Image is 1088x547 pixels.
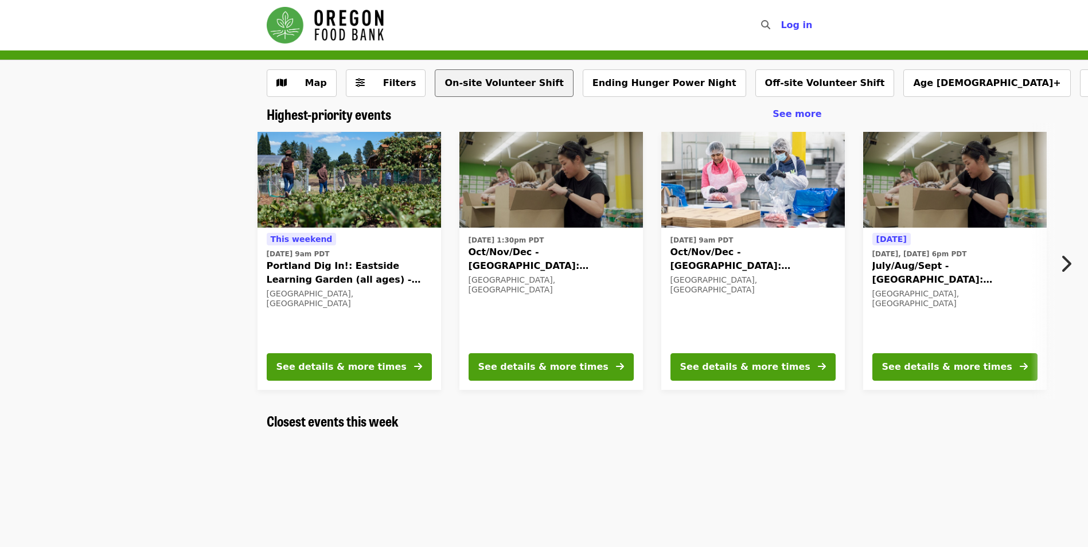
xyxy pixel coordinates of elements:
[670,235,734,245] time: [DATE] 9am PDT
[258,132,441,228] img: Portland Dig In!: Eastside Learning Garden (all ages) - Aug/Sept/Oct organized by Oregon Food Bank
[271,235,333,244] span: This weekend
[863,132,1047,390] a: See details for "July/Aug/Sept - Portland: Repack/Sort (age 8+)"
[1020,361,1028,372] i: arrow-right icon
[781,19,812,30] span: Log in
[469,235,544,245] time: [DATE] 1:30pm PDT
[267,249,330,259] time: [DATE] 9am PDT
[276,77,287,88] i: map icon
[346,69,426,97] button: Filters (0 selected)
[583,69,746,97] button: Ending Hunger Power Night
[863,132,1047,228] img: July/Aug/Sept - Portland: Repack/Sort (age 8+) organized by Oregon Food Bank
[661,132,845,228] img: Oct/Nov/Dec - Beaverton: Repack/Sort (age 10+) organized by Oregon Food Bank
[670,353,836,381] button: See details & more times
[276,360,407,374] div: See details & more times
[267,289,432,308] div: [GEOGRAPHIC_DATA], [GEOGRAPHIC_DATA]
[469,275,634,295] div: [GEOGRAPHIC_DATA], [GEOGRAPHIC_DATA]
[872,259,1038,287] span: July/Aug/Sept - [GEOGRAPHIC_DATA]: Repack/Sort (age [DEMOGRAPHIC_DATA]+)
[459,132,643,390] a: See details for "Oct/Nov/Dec - Portland: Repack/Sort (age 8+)"
[680,360,810,374] div: See details & more times
[435,69,573,97] button: On-site Volunteer Shift
[267,7,384,44] img: Oregon Food Bank - Home
[356,77,365,88] i: sliders-h icon
[670,245,836,273] span: Oct/Nov/Dec - [GEOGRAPHIC_DATA]: Repack/Sort (age [DEMOGRAPHIC_DATA]+)
[267,106,391,123] a: Highest-priority events
[267,69,337,97] button: Show map view
[478,360,609,374] div: See details & more times
[818,361,826,372] i: arrow-right icon
[258,106,831,123] div: Highest-priority events
[267,259,432,287] span: Portland Dig In!: Eastside Learning Garden (all ages) - Aug/Sept/Oct
[882,360,1012,374] div: See details & more times
[670,275,836,295] div: [GEOGRAPHIC_DATA], [GEOGRAPHIC_DATA]
[876,235,907,244] span: [DATE]
[872,289,1038,308] div: [GEOGRAPHIC_DATA], [GEOGRAPHIC_DATA]
[872,353,1038,381] button: See details & more times
[1060,253,1071,275] i: chevron-right icon
[1050,248,1088,280] button: Next item
[469,245,634,273] span: Oct/Nov/Dec - [GEOGRAPHIC_DATA]: Repack/Sort (age [DEMOGRAPHIC_DATA]+)
[872,249,967,259] time: [DATE], [DATE] 6pm PDT
[267,353,432,381] button: See details & more times
[383,77,416,88] span: Filters
[773,108,821,119] span: See more
[761,19,770,30] i: search icon
[267,413,399,429] a: Closest events this week
[469,353,634,381] button: See details & more times
[661,132,845,390] a: See details for "Oct/Nov/Dec - Beaverton: Repack/Sort (age 10+)"
[903,69,1070,97] button: Age [DEMOGRAPHIC_DATA]+
[305,77,327,88] span: Map
[616,361,624,372] i: arrow-right icon
[777,11,786,39] input: Search
[773,107,821,121] a: See more
[459,132,643,228] img: Oct/Nov/Dec - Portland: Repack/Sort (age 8+) organized by Oregon Food Bank
[755,69,895,97] button: Off-site Volunteer Shift
[414,361,422,372] i: arrow-right icon
[258,132,441,390] a: See details for "Portland Dig In!: Eastside Learning Garden (all ages) - Aug/Sept/Oct"
[267,104,391,124] span: Highest-priority events
[771,14,821,37] button: Log in
[267,411,399,431] span: Closest events this week
[258,413,831,429] div: Closest events this week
